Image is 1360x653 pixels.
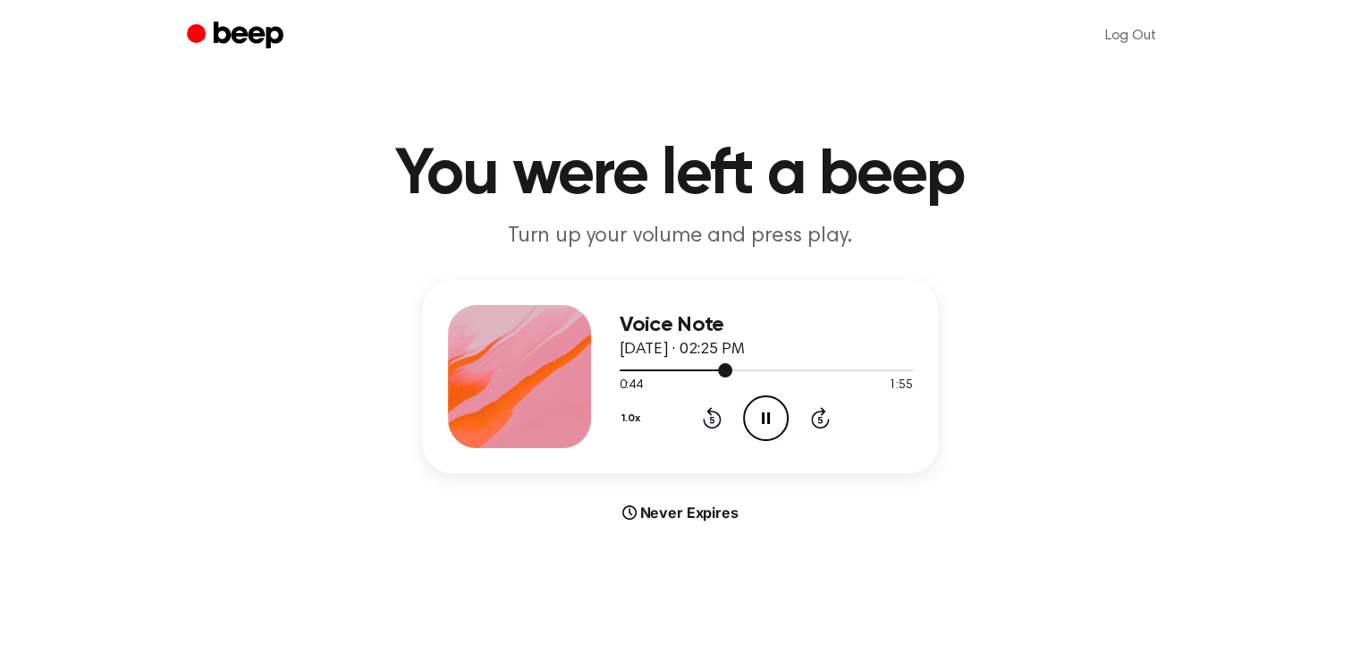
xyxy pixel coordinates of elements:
[187,19,288,54] a: Beep
[620,377,643,395] span: 0:44
[620,403,647,434] button: 1.0x
[223,143,1138,208] h1: You were left a beep
[337,222,1024,251] p: Turn up your volume and press play.
[889,377,912,395] span: 1:55
[620,313,913,337] h3: Voice Note
[1087,14,1174,57] a: Log Out
[620,342,745,358] span: [DATE] · 02:25 PM
[423,502,938,523] div: Never Expires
